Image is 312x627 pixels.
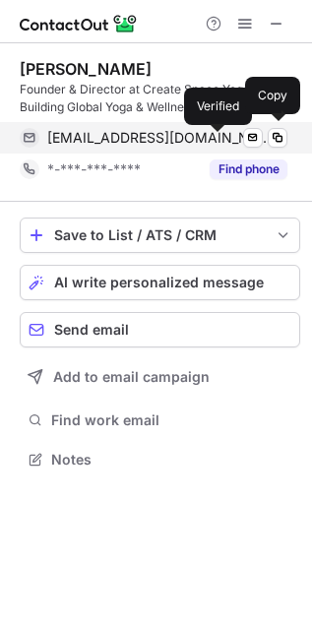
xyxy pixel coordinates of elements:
[54,227,266,243] div: Save to List / ATS / CRM
[54,322,129,338] span: Send email
[51,411,292,429] span: Find work email
[20,12,138,35] img: ContactOut v5.3.10
[20,407,300,434] button: Find work email
[20,312,300,347] button: Send email
[20,218,300,253] button: save-profile-one-click
[20,446,300,473] button: Notes
[20,59,152,79] div: [PERSON_NAME]
[51,451,292,469] span: Notes
[20,81,300,116] div: Founder & Director at Create Space Yoga | Building Global Yoga & Wellness Retreat Partnerships | ...
[54,275,264,290] span: AI write personalized message
[210,159,287,179] button: Reveal Button
[47,129,273,147] span: [EMAIL_ADDRESS][DOMAIN_NAME]
[53,369,210,385] span: Add to email campaign
[20,359,300,395] button: Add to email campaign
[20,265,300,300] button: AI write personalized message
